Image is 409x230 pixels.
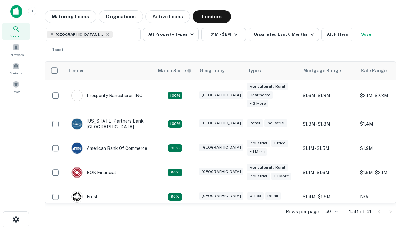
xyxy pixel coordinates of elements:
[2,23,30,40] a: Search
[72,167,82,178] img: picture
[286,208,320,216] p: Rows per page:
[72,119,82,129] img: picture
[247,83,288,90] div: Agricultural / Rural
[168,169,182,176] div: Matching Properties: 3, hasApolloMatch: undefined
[71,118,148,130] div: [US_STATE] Partners Bank, [GEOGRAPHIC_DATA]
[65,62,154,80] th: Lender
[154,62,196,80] th: Capitalize uses an advanced AI algorithm to match your search with the best lender. The match sco...
[244,62,299,80] th: Types
[158,67,191,74] div: Capitalize uses an advanced AI algorithm to match your search with the best lender. The match sco...
[12,89,21,94] span: Saved
[72,90,82,101] img: picture
[248,67,261,74] div: Types
[247,119,263,127] div: Retail
[264,119,287,127] div: Industrial
[2,41,30,58] a: Borrowers
[299,80,357,112] td: $1.6M - $1.8M
[321,28,353,41] button: All Filters
[168,193,182,201] div: Matching Properties: 3, hasApolloMatch: undefined
[158,67,190,74] h6: Match Score
[247,100,268,107] div: + 3 more
[265,192,281,200] div: Retail
[168,144,182,152] div: Matching Properties: 3, hasApolloMatch: undefined
[356,28,376,41] button: Save your search to get updates of matches that match your search criteria.
[99,10,143,23] button: Originations
[247,192,264,200] div: Office
[199,144,243,151] div: [GEOGRAPHIC_DATA]
[71,191,98,203] div: Frost
[143,28,199,41] button: All Property Types
[247,164,288,171] div: Agricultural / Rural
[299,112,357,136] td: $1.3M - $1.8M
[71,167,116,178] div: BOK Financial
[299,160,357,185] td: $1.1M - $1.6M
[361,67,387,74] div: Sale Range
[72,143,82,154] img: picture
[168,92,182,99] div: Matching Properties: 6, hasApolloMatch: undefined
[299,185,357,209] td: $1.4M - $1.5M
[271,172,291,180] div: + 1 more
[247,140,270,147] div: Industrial
[69,67,84,74] div: Lender
[10,34,22,39] span: Search
[10,5,22,18] img: capitalize-icon.png
[199,168,243,175] div: [GEOGRAPHIC_DATA]
[303,67,341,74] div: Mortgage Range
[8,52,24,57] span: Borrowers
[72,191,82,202] img: picture
[2,60,30,77] a: Contacts
[145,10,190,23] button: Active Loans
[247,91,273,99] div: Healthcare
[299,62,357,80] th: Mortgage Range
[193,10,231,23] button: Lenders
[199,91,243,99] div: [GEOGRAPHIC_DATA]
[247,148,267,156] div: + 1 more
[201,28,246,41] button: $1M - $2M
[199,119,243,127] div: [GEOGRAPHIC_DATA]
[56,32,104,37] span: [GEOGRAPHIC_DATA], [GEOGRAPHIC_DATA], [GEOGRAPHIC_DATA]
[71,90,143,101] div: Prosperity Bancshares INC
[271,140,288,147] div: Office
[247,172,270,180] div: Industrial
[199,192,243,200] div: [GEOGRAPHIC_DATA]
[168,120,182,128] div: Matching Properties: 4, hasApolloMatch: undefined
[377,179,409,210] iframe: Chat Widget
[196,62,244,80] th: Geography
[45,10,96,23] button: Maturing Loans
[299,136,357,160] td: $1.1M - $1.5M
[349,208,371,216] p: 1–41 of 41
[47,43,68,56] button: Reset
[2,78,30,96] a: Saved
[71,142,147,154] div: American Bank Of Commerce
[10,71,22,76] span: Contacts
[254,31,316,38] div: Originated Last 6 Months
[200,67,225,74] div: Geography
[249,28,319,41] button: Originated Last 6 Months
[323,207,339,216] div: 50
